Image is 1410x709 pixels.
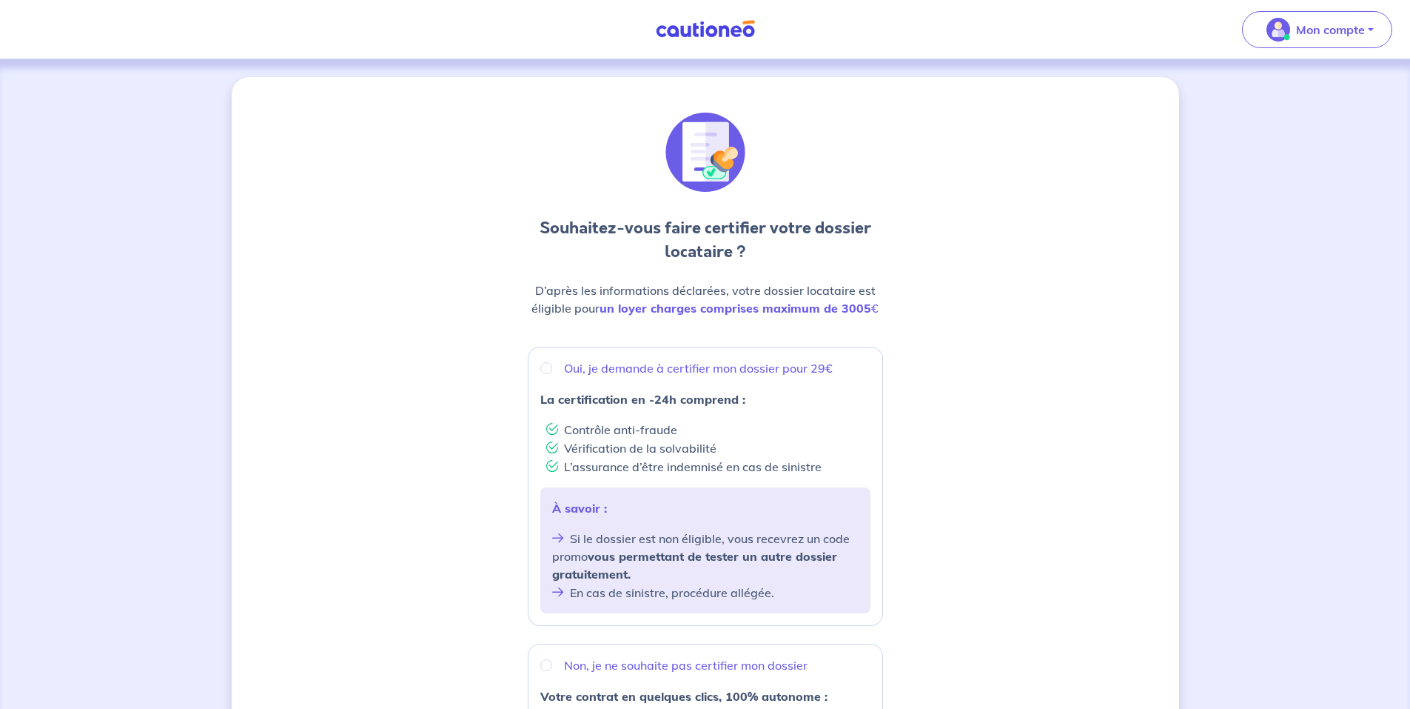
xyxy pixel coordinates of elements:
strong: un loyer charges comprises maximum de 3005 [600,301,871,316]
strong: Votre contrat en quelques clics, 100% autonome : [540,689,827,704]
strong: vous permettant de tester un autre dossier gratuitement. [552,549,837,582]
em: € [600,301,879,316]
button: illu_account_valid_menu.svgMon compte [1242,11,1392,48]
li: Si le dossier est non éligible, vous recevrez un code promo [552,529,859,583]
img: illu_account_valid_menu.svg [1266,18,1290,41]
img: Cautioneo [650,20,761,39]
li: En cas de sinistre, procédure allégée. [552,583,859,602]
p: Non, je ne souhaite pas certifier mon dossier [564,656,808,674]
strong: La certification en -24h comprend : [540,392,745,407]
li: Contrôle anti-fraude [546,420,870,439]
li: L’assurance d’être indemnisé en cas de sinistre [546,457,870,476]
p: Oui, je demande à certifier mon dossier pour 29€ [564,359,833,377]
li: Vérification de la solvabilité [546,439,870,457]
strong: À savoir : [552,501,607,516]
img: illu_document_valid.svg [665,113,745,193]
p: Mon compte [1296,21,1365,39]
h3: Souhaitez-vous faire certifier votre dossier locataire ? [528,216,883,264]
p: D’après les informations déclarées, votre dossier locataire est éligible pour [528,282,883,317]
